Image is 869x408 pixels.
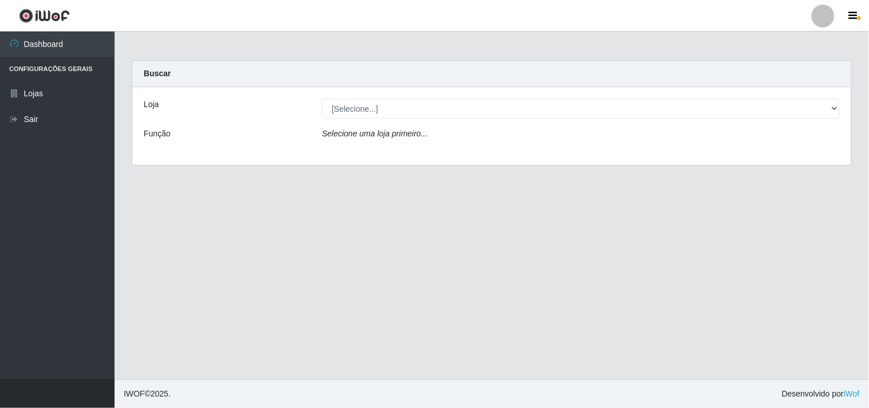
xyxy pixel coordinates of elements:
[322,129,427,138] i: Selecione uma loja primeiro...
[144,128,171,140] label: Função
[124,388,171,400] span: © 2025 .
[124,389,145,398] span: IWOF
[19,9,70,23] img: CoreUI Logo
[782,388,860,400] span: Desenvolvido por
[144,69,171,78] strong: Buscar
[144,99,159,111] label: Loja
[844,389,860,398] a: iWof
